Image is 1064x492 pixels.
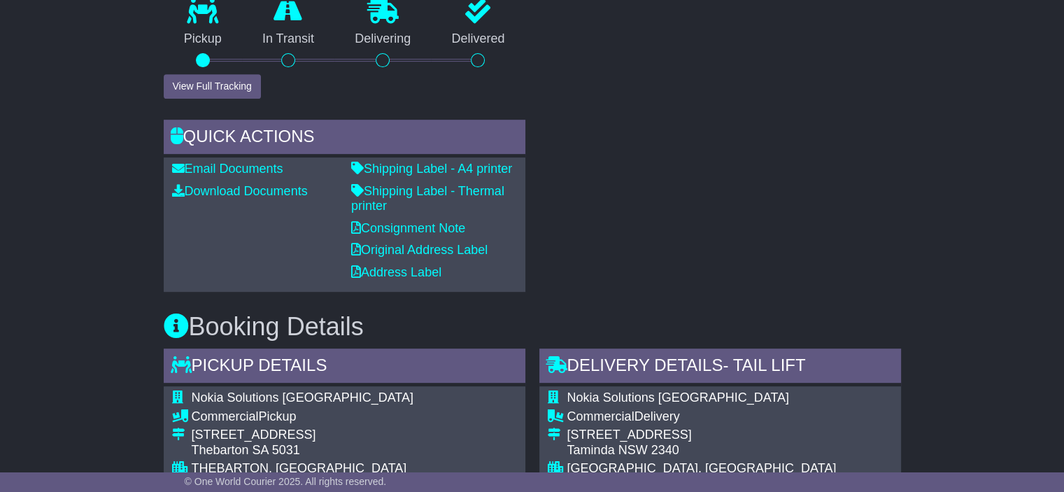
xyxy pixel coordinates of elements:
[192,443,517,458] div: Thebarton SA 5031
[164,349,525,386] div: Pickup Details
[567,391,789,405] span: Nokia Solutions [GEOGRAPHIC_DATA]
[539,349,901,386] div: Delivery Details
[334,31,431,47] p: Delivering
[567,461,893,477] div: [GEOGRAPHIC_DATA], [GEOGRAPHIC_DATA]
[172,184,308,198] a: Download Documents
[567,443,893,458] div: Taminda NSW 2340
[242,31,334,47] p: In Transit
[164,313,901,341] h3: Booking Details
[185,476,387,487] span: © One World Courier 2025. All rights reserved.
[192,461,517,477] div: THEBARTON, [GEOGRAPHIC_DATA]
[351,243,488,257] a: Original Address Label
[431,31,525,47] p: Delivered
[351,162,512,176] a: Shipping Label - A4 printer
[192,409,517,425] div: Pickup
[351,265,441,279] a: Address Label
[567,409,893,425] div: Delivery
[192,428,517,443] div: [STREET_ADDRESS]
[164,31,242,47] p: Pickup
[164,74,261,99] button: View Full Tracking
[351,184,504,213] a: Shipping Label - Thermal printer
[192,391,413,405] span: Nokia Solutions [GEOGRAPHIC_DATA]
[172,162,283,176] a: Email Documents
[567,428,893,443] div: [STREET_ADDRESS]
[164,120,525,157] div: Quick Actions
[567,409,634,423] span: Commercial
[192,409,259,423] span: Commercial
[723,356,805,374] span: - Tail Lift
[351,221,465,235] a: Consignment Note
